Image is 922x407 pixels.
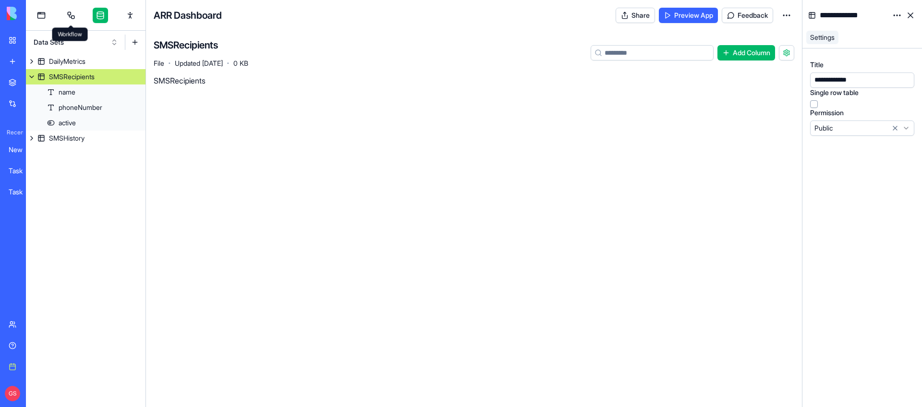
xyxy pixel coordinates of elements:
span: GS [5,386,20,401]
div: SMSRecipients [49,72,95,82]
button: Feedback [722,8,773,23]
span: Settings [810,33,835,41]
div: name [59,87,75,97]
a: SMSHistory [26,131,146,146]
a: Settings [806,31,838,44]
a: Preview App [659,8,718,23]
span: 0 KB [233,59,248,68]
p: Workflow [58,31,82,38]
label: Single row table [810,88,859,97]
div: SMSHistory [49,133,85,143]
label: Title [810,60,824,70]
span: Recent [3,129,23,136]
div: New App [9,145,36,155]
h4: ARR Dashboard [154,9,222,22]
div: TaskMaster Pro [9,187,36,197]
a: phoneNumber [26,100,146,115]
button: Share [616,8,655,23]
a: name [26,84,146,100]
h4: SMSRecipients [154,38,218,52]
a: TaskMaster Pro [3,182,41,202]
div: active [59,118,76,128]
label: Permission [810,108,844,118]
span: · [227,56,230,71]
span: File [154,59,164,68]
a: New App [3,140,41,159]
div: TaskMaster Pro [9,166,36,176]
a: SMSRecipients [26,69,146,84]
div: DailyMetrics [49,57,85,66]
span: Updated [DATE] [175,59,223,68]
button: Add Column [717,45,775,60]
a: TaskMaster Pro [3,161,41,180]
div: phoneNumber [59,103,102,112]
a: active [26,115,146,131]
div: SMSRecipients [154,75,794,86]
img: logo [7,7,66,20]
button: Data Sets [29,35,123,50]
a: DailyMetrics [26,54,146,69]
span: · [168,56,171,71]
